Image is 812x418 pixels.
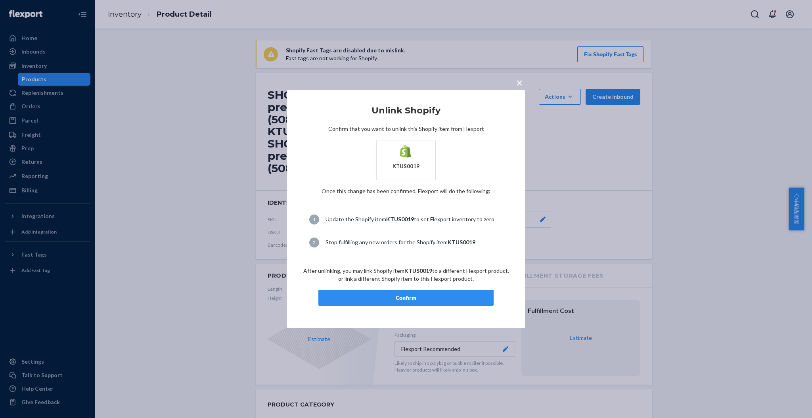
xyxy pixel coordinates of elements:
div: KTUS0019 [393,163,419,170]
div: 2 [309,238,319,247]
p: Once this change has been confirmed, Flexport will do the following : [303,187,509,195]
div: 1 [309,215,319,224]
button: Confirm [318,290,494,306]
span: × [516,76,523,89]
p: Confirm that you want to unlink this Shopify item from Flexport [303,125,509,133]
div: Stop fulfilling any new orders for the Shopify item [326,238,503,246]
div: Confirm [325,294,487,302]
h2: Unlink Shopify [303,106,509,115]
div: Update the Shopify item to set Flexport inventory to zero [326,215,503,223]
span: KTUS0019 [404,267,432,274]
p: After unlinking, you may link Shopify item to a different Flexport product, or link a different S... [303,267,509,283]
span: KTUS0019 [448,239,475,245]
span: KTUS0019 [386,216,414,222]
